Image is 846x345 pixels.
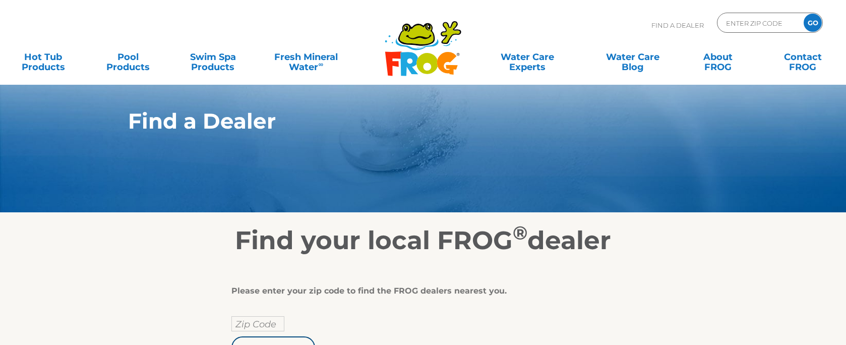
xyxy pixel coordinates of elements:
input: GO [804,14,822,32]
sup: ® [513,221,527,244]
input: Zip Code Form [725,16,793,30]
a: Hot TubProducts [10,47,76,67]
a: Swim SpaProducts [180,47,246,67]
sup: ∞ [318,60,323,68]
a: Water CareExperts [474,47,581,67]
a: PoolProducts [95,47,161,67]
a: Fresh MineralWater∞ [265,47,347,67]
p: Find A Dealer [651,13,704,38]
a: ContactFROG [770,47,836,67]
h1: Find a Dealer [128,109,671,133]
a: Water CareBlog [600,47,666,67]
div: Please enter your zip code to find the FROG dealers nearest you. [231,286,607,296]
h2: Find your local FROG dealer [113,225,733,256]
a: AboutFROG [685,47,751,67]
